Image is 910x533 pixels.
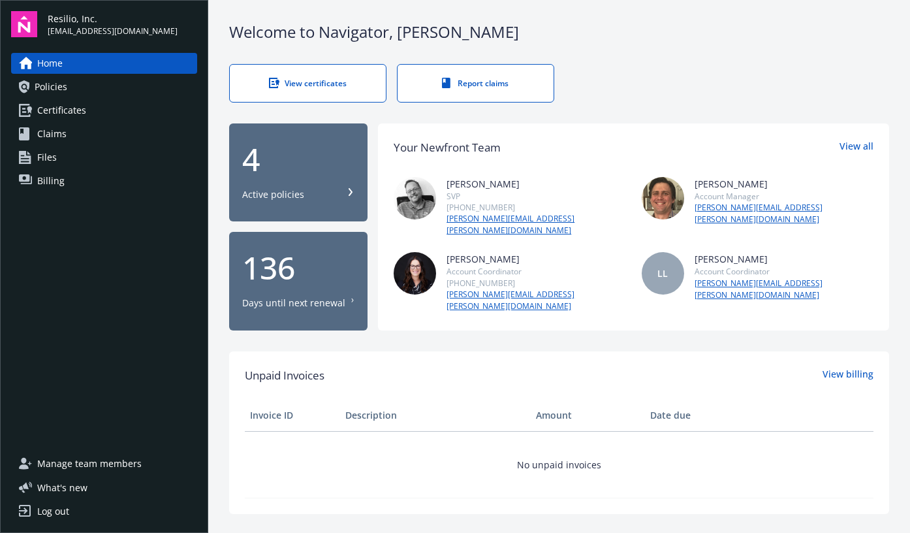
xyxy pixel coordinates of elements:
[531,400,645,431] th: Amount
[695,202,873,225] a: [PERSON_NAME][EMAIL_ADDRESS][PERSON_NAME][DOMAIN_NAME]
[229,21,889,43] div: Welcome to Navigator , [PERSON_NAME]
[447,213,625,236] a: [PERSON_NAME][EMAIL_ADDRESS][PERSON_NAME][DOMAIN_NAME]
[35,76,67,97] span: Policies
[695,177,873,191] div: [PERSON_NAME]
[48,25,178,37] span: [EMAIL_ADDRESS][DOMAIN_NAME]
[11,453,197,474] a: Manage team members
[37,481,87,494] span: What ' s new
[11,53,197,74] a: Home
[242,297,345,310] div: Days until next renewal
[447,289,625,312] a: [PERSON_NAME][EMAIL_ADDRESS][PERSON_NAME][DOMAIN_NAME]
[242,188,304,201] div: Active policies
[424,78,527,89] div: Report claims
[394,177,436,219] img: photo
[245,431,873,498] td: No unpaid invoices
[229,64,386,103] a: View certificates
[645,400,740,431] th: Date due
[37,100,86,121] span: Certificates
[340,400,531,431] th: Description
[695,278,873,301] a: [PERSON_NAME][EMAIL_ADDRESS][PERSON_NAME][DOMAIN_NAME]
[11,123,197,144] a: Claims
[37,170,65,191] span: Billing
[37,147,57,168] span: Files
[242,144,354,175] div: 4
[447,177,625,191] div: [PERSON_NAME]
[37,453,142,474] span: Manage team members
[695,266,873,277] div: Account Coordinator
[839,139,873,156] a: View all
[447,252,625,266] div: [PERSON_NAME]
[11,481,108,494] button: What's new
[397,64,554,103] a: Report claims
[229,232,368,331] button: 136Days until next renewal
[245,400,340,431] th: Invoice ID
[695,252,873,266] div: [PERSON_NAME]
[245,367,324,384] span: Unpaid Invoices
[695,191,873,202] div: Account Manager
[11,76,197,97] a: Policies
[642,177,684,219] img: photo
[447,191,625,202] div: SVP
[37,53,63,74] span: Home
[394,139,501,156] div: Your Newfront Team
[447,266,625,277] div: Account Coordinator
[11,11,37,37] img: navigator-logo.svg
[447,202,625,213] div: [PHONE_NUMBER]
[11,147,197,168] a: Files
[394,252,436,295] img: photo
[229,123,368,222] button: 4Active policies
[11,100,197,121] a: Certificates
[447,278,625,289] div: [PHONE_NUMBER]
[37,123,67,144] span: Claims
[48,12,178,25] span: Resilio, Inc.
[657,266,668,280] span: LL
[48,11,197,37] button: Resilio, Inc.[EMAIL_ADDRESS][DOMAIN_NAME]
[823,367,873,384] a: View billing
[37,501,69,522] div: Log out
[11,170,197,191] a: Billing
[256,78,360,89] div: View certificates
[242,252,354,283] div: 136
